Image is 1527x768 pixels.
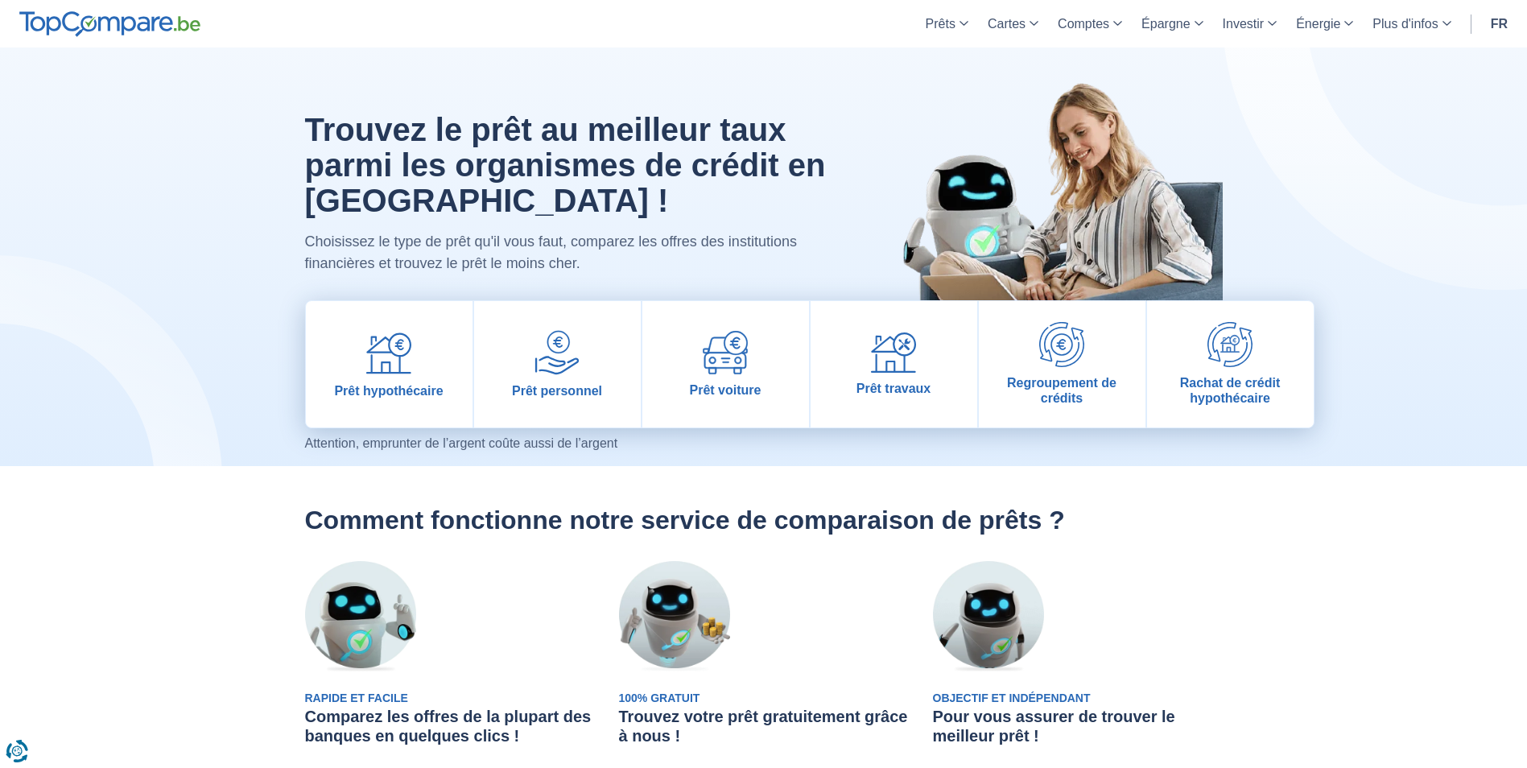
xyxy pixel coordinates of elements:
[306,301,473,427] a: Prêt hypothécaire
[1154,375,1307,406] span: Rachat de crédit hypothécaire
[933,707,1223,745] h3: Pour vous assurer de trouver le meilleur prêt !
[933,561,1044,672] img: Objectif et Indépendant
[933,692,1091,704] span: Objectif et Indépendant
[19,11,200,37] img: TopCompare
[366,330,411,375] img: Prêt hypothécaire
[534,330,580,375] img: Prêt personnel
[811,301,977,427] a: Prêt travaux
[871,332,916,374] img: Prêt travaux
[856,381,931,396] span: Prêt travaux
[869,47,1223,357] img: image-hero
[985,375,1139,406] span: Regroupement de crédits
[1147,301,1314,427] a: Rachat de crédit hypothécaire
[305,231,831,275] p: Choisissez le type de prêt qu'il vous faut, comparez les offres des institutions financières et t...
[334,383,443,398] span: Prêt hypothécaire
[1207,322,1253,367] img: Rachat de crédit hypothécaire
[979,301,1145,427] a: Regroupement de crédits
[690,382,761,398] span: Prêt voiture
[703,331,748,374] img: Prêt voiture
[619,707,909,745] h3: Trouvez votre prêt gratuitement grâce à nous !
[619,561,730,672] img: 100% Gratuit
[1039,322,1084,367] img: Regroupement de crédits
[512,383,602,398] span: Prêt personnel
[305,707,595,745] h3: Comparez les offres de la plupart des banques en quelques clics !
[305,505,1223,535] h2: Comment fonctionne notre service de comparaison de prêts ?
[474,301,641,427] a: Prêt personnel
[619,692,700,704] span: 100% Gratuit
[305,112,831,218] h1: Trouvez le prêt au meilleur taux parmi les organismes de crédit en [GEOGRAPHIC_DATA] !
[305,561,416,672] img: Rapide et Facile
[642,301,809,427] a: Prêt voiture
[305,692,408,704] span: Rapide et Facile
